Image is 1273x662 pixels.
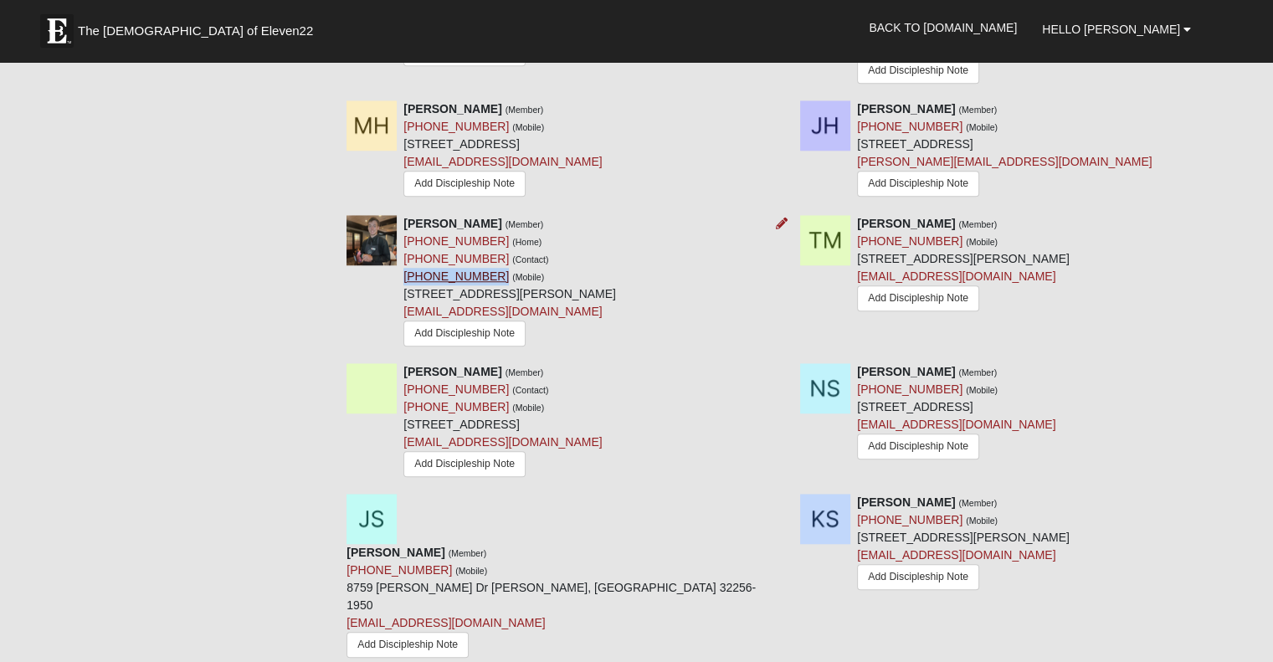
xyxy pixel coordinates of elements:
div: [STREET_ADDRESS][PERSON_NAME] [857,494,1070,594]
a: Add Discipleship Note [857,434,979,459]
a: Add Discipleship Note [857,285,979,311]
div: [STREET_ADDRESS][PERSON_NAME] [857,215,1070,316]
strong: [PERSON_NAME] [403,365,501,378]
a: [PHONE_NUMBER] [857,382,962,396]
a: Add Discipleship Note [857,58,979,84]
small: (Member) [506,105,544,115]
small: (Mobile) [966,516,998,526]
small: (Mobile) [966,385,998,395]
small: (Mobile) [966,237,998,247]
small: (Mobile) [455,566,487,576]
a: Add Discipleship Note [403,171,526,197]
a: [PHONE_NUMBER] [857,513,962,526]
a: Add Discipleship Note [403,451,526,477]
a: [EMAIL_ADDRESS][DOMAIN_NAME] [857,548,1055,562]
div: [STREET_ADDRESS][PERSON_NAME] [403,215,616,351]
a: [EMAIL_ADDRESS][DOMAIN_NAME] [346,616,545,629]
a: Add Discipleship Note [403,321,526,346]
a: [PHONE_NUMBER] [857,234,962,248]
a: Hello [PERSON_NAME] [1029,8,1204,50]
a: [PHONE_NUMBER] [346,563,452,577]
small: (Member) [506,367,544,377]
a: [EMAIL_ADDRESS][DOMAIN_NAME] [403,155,602,168]
a: [PHONE_NUMBER] [403,120,509,133]
small: (Contact) [512,254,548,264]
a: Back to [DOMAIN_NAME] [856,7,1029,49]
small: (Mobile) [966,122,998,132]
small: (Mobile) [512,122,544,132]
a: The [DEMOGRAPHIC_DATA] of Eleven22 [32,6,367,48]
small: (Member) [958,367,997,377]
a: Add Discipleship Note [857,564,979,590]
div: [STREET_ADDRESS] [403,363,602,481]
div: [STREET_ADDRESS] [403,100,602,201]
a: [PHONE_NUMBER] [857,120,962,133]
strong: [PERSON_NAME] [857,495,955,509]
span: The [DEMOGRAPHIC_DATA] of Eleven22 [78,23,313,39]
strong: [PERSON_NAME] [403,102,501,115]
img: Eleven22 logo [40,14,74,48]
small: (Home) [512,237,542,247]
small: (Mobile) [512,403,544,413]
small: (Mobile) [512,272,544,282]
a: [PHONE_NUMBER] [403,234,509,248]
a: [EMAIL_ADDRESS][DOMAIN_NAME] [403,305,602,318]
a: [EMAIL_ADDRESS][DOMAIN_NAME] [857,269,1055,283]
div: [STREET_ADDRESS] [857,363,1055,464]
a: [PHONE_NUMBER] [403,252,509,265]
a: [EMAIL_ADDRESS][DOMAIN_NAME] [857,418,1055,431]
small: (Member) [958,219,997,229]
small: (Contact) [512,385,548,395]
strong: [PERSON_NAME] [857,365,955,378]
strong: [PERSON_NAME] [857,217,955,230]
small: (Member) [958,498,997,508]
strong: [PERSON_NAME] [403,217,501,230]
div: [STREET_ADDRESS] [857,100,1152,203]
a: [PERSON_NAME][EMAIL_ADDRESS][DOMAIN_NAME] [857,155,1152,168]
a: [PHONE_NUMBER] [403,400,509,413]
strong: [PERSON_NAME] [346,546,444,559]
small: (Member) [449,548,487,558]
a: [PHONE_NUMBER] [403,382,509,396]
a: Add Discipleship Note [857,171,979,197]
span: Hello [PERSON_NAME] [1042,23,1180,36]
small: (Member) [958,105,997,115]
strong: [PERSON_NAME] [857,102,955,115]
a: [EMAIL_ADDRESS][DOMAIN_NAME] [403,435,602,449]
small: (Member) [506,219,544,229]
a: [PHONE_NUMBER] [403,269,509,283]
